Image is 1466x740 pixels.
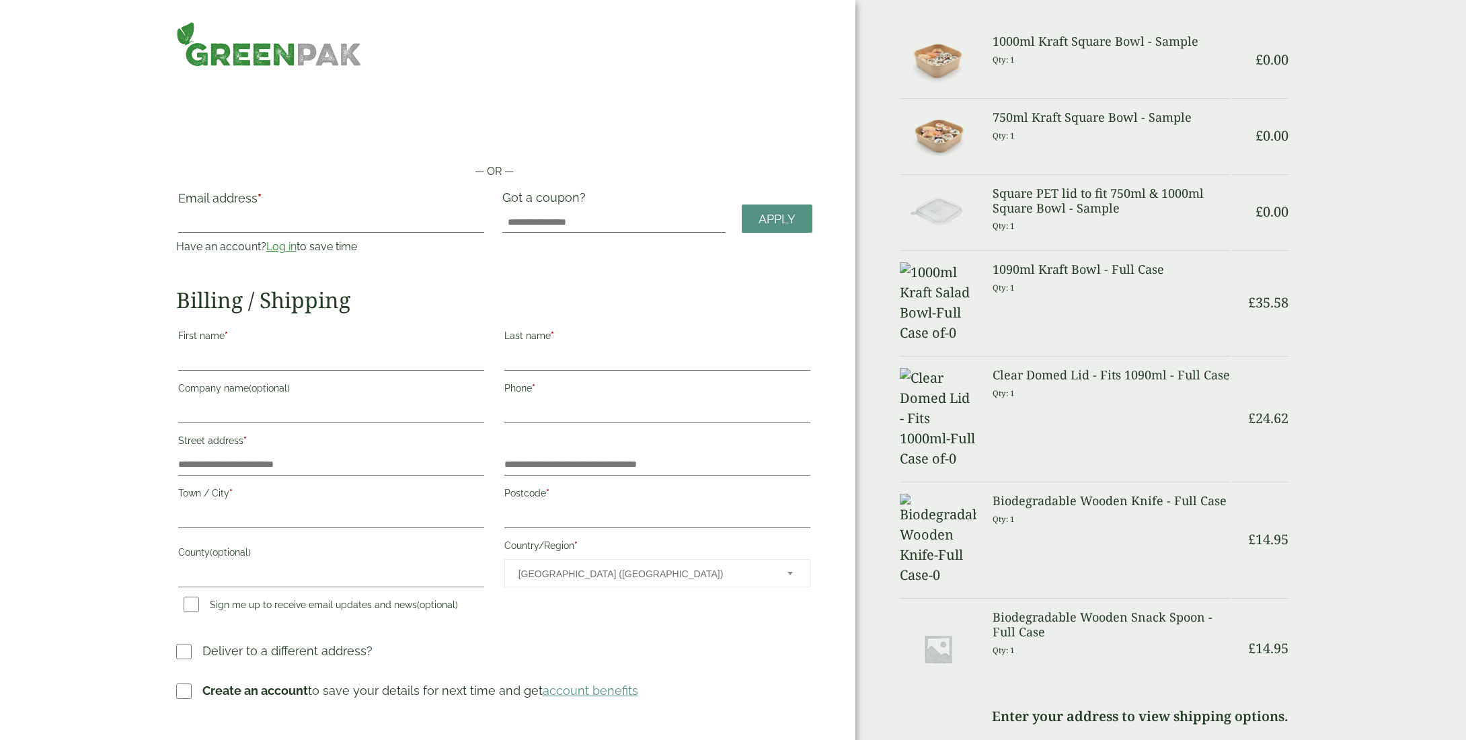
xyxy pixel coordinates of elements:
h3: Biodegradable Wooden Snack Spoon - Full Case [993,610,1231,639]
input: Sign me up to receive email updates and news(optional) [184,597,199,612]
span: (optional) [417,599,458,610]
h2: Billing / Shipping [176,287,812,313]
label: Sign me up to receive email updates and news [178,599,463,614]
img: 1000ml Kraft Salad Bowl-Full Case of-0 [900,262,976,343]
p: — OR — [176,163,812,180]
abbr: required [258,191,262,205]
small: Qty: 1 [993,645,1015,655]
h3: Clear Domed Lid - Fits 1090ml - Full Case [993,368,1231,383]
abbr: required [532,383,535,394]
p: to save your details for next time and get [202,681,638,700]
abbr: required [243,435,247,446]
span: Apply [759,212,796,227]
h3: Square PET lid to fit 750ml & 1000ml Square Bowl - Sample [993,186,1231,215]
img: Clear Domed Lid - Fits 1000ml-Full Case of-0 [900,368,976,469]
img: Placeholder [900,610,976,687]
span: £ [1256,202,1263,221]
label: First name [178,326,484,349]
label: Got a coupon? [502,190,591,211]
small: Qty: 1 [993,131,1015,141]
td: Enter your address to view shipping options. [900,700,1289,733]
small: Qty: 1 [993,283,1015,293]
abbr: required [551,330,554,341]
span: (optional) [210,547,251,558]
bdi: 0.00 [1256,202,1288,221]
abbr: required [546,488,549,498]
bdi: 14.95 [1248,639,1288,657]
abbr: required [229,488,233,498]
span: £ [1248,293,1256,311]
label: County [178,543,484,566]
span: £ [1256,50,1263,69]
bdi: 24.62 [1248,409,1288,427]
p: Deliver to a different address? [202,642,373,660]
label: Postcode [504,484,810,507]
a: Apply [742,205,812,233]
span: United Kingdom (UK) [518,560,769,588]
span: Country/Region [504,559,810,587]
small: Qty: 1 [993,54,1015,65]
label: Last name [504,326,810,349]
small: Qty: 1 [993,514,1015,524]
small: Qty: 1 [993,388,1015,398]
abbr: required [574,540,578,551]
bdi: 0.00 [1256,126,1288,145]
span: £ [1248,639,1256,657]
span: £ [1248,530,1256,548]
h3: Biodegradable Wooden Knife - Full Case [993,494,1231,509]
img: GreenPak Supplies [176,22,362,67]
h3: 750ml Kraft Square Bowl - Sample [993,110,1231,125]
label: Street address [178,431,484,454]
small: Qty: 1 [993,221,1015,231]
span: £ [1248,409,1256,427]
strong: Create an account [202,683,308,698]
img: Biodegradable Wooden Knife-Full Case-0 [900,494,976,585]
label: Company name [178,379,484,402]
h3: 1000ml Kraft Square Bowl - Sample [993,34,1231,49]
bdi: 35.58 [1248,293,1288,311]
span: (optional) [249,383,290,394]
bdi: 14.95 [1248,530,1288,548]
iframe: Secure payment button frame [176,120,812,147]
label: Email address [178,192,484,211]
a: Log in [266,240,297,253]
bdi: 0.00 [1256,50,1288,69]
h3: 1090ml Kraft Bowl - Full Case [993,262,1231,277]
label: Phone [504,379,810,402]
a: account benefits [543,683,638,698]
p: Have an account? to save time [176,239,486,255]
span: £ [1256,126,1263,145]
abbr: required [225,330,228,341]
label: Country/Region [504,536,810,559]
label: Town / City [178,484,484,507]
